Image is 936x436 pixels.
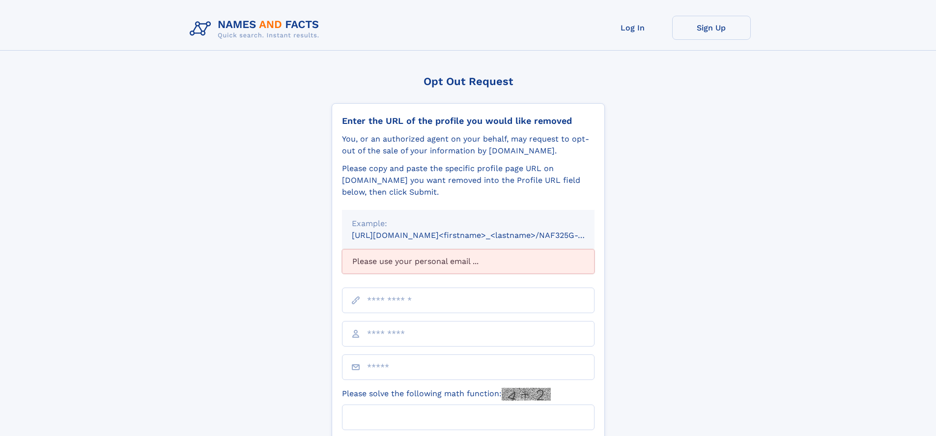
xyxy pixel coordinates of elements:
small: [URL][DOMAIN_NAME]<firstname>_<lastname>/NAF325G-xxxxxxxx [352,231,613,240]
div: Opt Out Request [332,75,605,87]
div: Example: [352,218,585,230]
div: Enter the URL of the profile you would like removed [342,116,595,126]
div: Please use your personal email ... [342,249,595,274]
label: Please solve the following math function: [342,388,551,401]
div: You, or an authorized agent on your behalf, may request to opt-out of the sale of your informatio... [342,133,595,157]
div: Please copy and paste the specific profile page URL on [DOMAIN_NAME] you want removed into the Pr... [342,163,595,198]
a: Sign Up [672,16,751,40]
a: Log In [594,16,672,40]
img: Logo Names and Facts [186,16,327,42]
